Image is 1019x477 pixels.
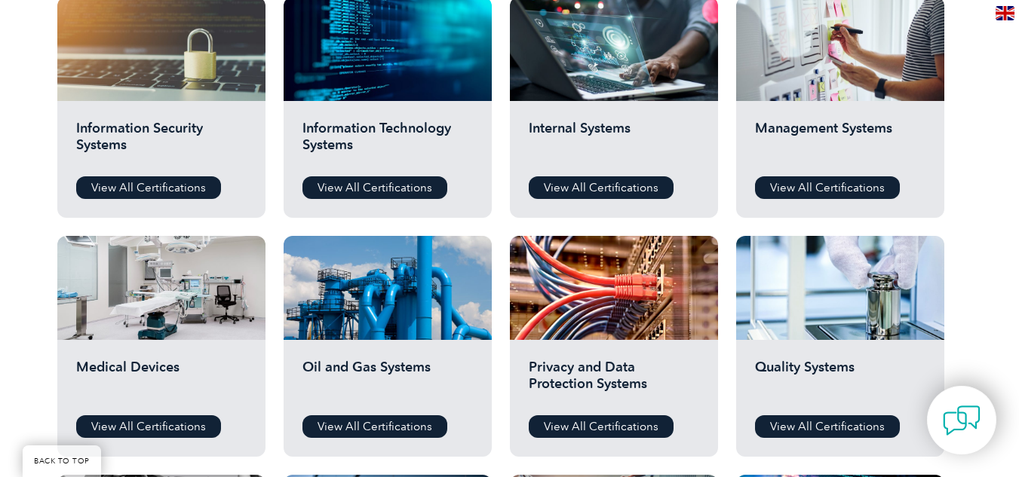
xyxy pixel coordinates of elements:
a: View All Certifications [755,176,900,199]
a: View All Certifications [302,415,447,438]
h2: Information Security Systems [76,120,247,165]
h2: Internal Systems [529,120,699,165]
img: contact-chat.png [943,402,981,439]
a: View All Certifications [76,176,221,199]
a: View All Certifications [529,176,674,199]
h2: Information Technology Systems [302,120,473,165]
a: View All Certifications [302,176,447,199]
img: en [996,6,1014,20]
h2: Oil and Gas Systems [302,359,473,404]
h2: Quality Systems [755,359,925,404]
a: View All Certifications [529,415,674,438]
h2: Medical Devices [76,359,247,404]
h2: Privacy and Data Protection Systems [529,359,699,404]
a: BACK TO TOP [23,445,101,477]
a: View All Certifications [76,415,221,438]
a: View All Certifications [755,415,900,438]
h2: Management Systems [755,120,925,165]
